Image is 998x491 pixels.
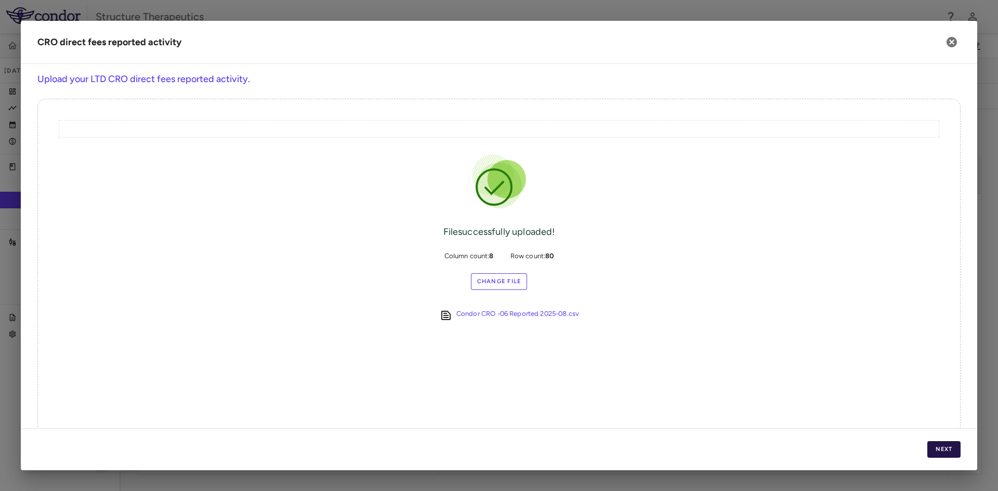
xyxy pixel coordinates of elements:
button: Next [927,441,961,458]
label: Change File [471,273,528,290]
span: Column count: [444,251,494,261]
a: Condor CRO -06 Reported 2025-08.csv [456,309,579,322]
span: Row count: [510,251,554,261]
h6: Upload your LTD CRO direct fees reported activity. [37,72,961,86]
b: 8 [489,252,493,260]
div: CRO direct fees reported activity [37,35,181,49]
b: 80 [545,252,554,260]
div: File successfully uploaded! [443,225,555,239]
img: Success [468,150,530,213]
